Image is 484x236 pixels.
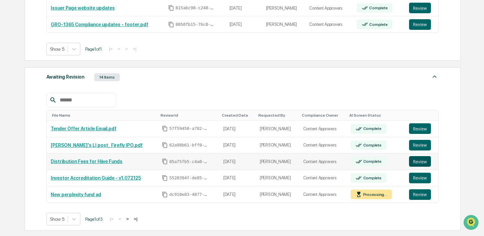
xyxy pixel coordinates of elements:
span: Pylon [66,112,80,117]
div: Complete [362,176,381,180]
iframe: Open customer support [463,214,481,232]
span: dc910e83-4877-4103-b15e-bf87db00f614 [169,192,209,197]
div: Toggle SortBy [222,113,253,118]
div: Toggle SortBy [52,113,155,118]
a: [PERSON_NAME]'s LI post_ Firefly IPO.pdf [51,143,143,148]
span: 57f59450-a782-4865-ac16-a45fae92c464 [169,126,209,131]
a: Review [409,140,434,150]
td: [PERSON_NAME] [256,137,299,154]
button: Review [409,189,431,200]
div: Complete [362,143,381,147]
td: [PERSON_NAME] [256,121,299,137]
td: [PERSON_NAME] [256,153,299,170]
button: > [124,216,131,222]
div: Complete [368,22,387,27]
td: Content Approvers [299,137,347,154]
span: Copy Id [162,142,168,148]
td: Content Approvers [299,186,347,203]
a: GRO-1365 Compliance updates - footer.pdf [51,22,148,27]
div: Processing... [362,192,387,197]
button: >| [131,46,138,52]
span: Preclearance [13,84,43,90]
span: 62a98b61-bff0-4498-a3a4-078a0abee0c1 [169,143,209,148]
a: New perplexity fund ad [51,192,101,197]
td: [DATE] [219,121,256,137]
a: Review [409,123,434,134]
span: Attestations [55,84,82,90]
span: Copy Id [162,126,168,132]
button: Review [409,123,431,134]
button: Start new chat [113,53,121,61]
td: Content Approvers [299,170,347,187]
p: How can we help? [7,14,121,25]
span: 5520394f-de85-46ae-abe4-e05e1a1d14b3 [169,175,209,181]
div: Toggle SortBy [258,113,297,118]
img: caret [431,73,439,81]
span: Copy Id [168,22,174,28]
td: Content Approvers [299,121,347,137]
div: Awaiting Revision [46,73,84,81]
td: [PERSON_NAME] [256,170,299,187]
span: Copy Id [162,158,168,164]
a: 🔎Data Lookup [4,93,44,105]
td: [DATE] [219,137,256,154]
button: Review [409,19,431,30]
div: Toggle SortBy [349,113,402,118]
button: Review [409,156,431,167]
button: |< [107,46,114,52]
div: Toggle SortBy [410,113,436,118]
span: Page 1 of 1 [85,46,102,52]
span: Page 1 of 3 [85,216,103,222]
div: Toggle SortBy [302,113,344,118]
div: 14 Items [94,73,120,81]
button: >| [132,216,139,222]
a: Review [409,189,434,200]
button: > [123,46,130,52]
span: 85a75fb5-c4a0-482b-a5a9-7c20c711f2ab [169,159,209,164]
div: Start new chat [23,51,109,57]
button: |< [108,216,115,222]
span: Data Lookup [13,96,42,103]
span: Copy Id [162,192,168,198]
span: Copy Id [162,175,168,181]
a: Review [409,156,434,167]
td: [PERSON_NAME] [256,186,299,203]
a: Review [409,173,434,183]
a: 🗄️Attestations [45,81,85,93]
a: Review [409,19,434,30]
a: 🖐️Preclearance [4,81,45,93]
span: Copy Id [168,5,174,11]
a: Issuer Page website updates [51,5,115,11]
img: 1746055101610-c473b297-6a78-478c-a979-82029cc54cd1 [7,51,19,63]
td: [DATE] [226,16,262,32]
div: Toggle SortBy [161,113,217,118]
input: Clear [17,30,109,37]
div: We're available if you need us! [23,57,84,63]
button: < [117,216,123,222]
span: 8850fb15-76c0-443e-acb7-22e5fcd2af78 [175,22,215,27]
button: Review [409,3,431,13]
a: Review [409,3,434,13]
div: Complete [362,126,381,131]
td: [DATE] [219,186,256,203]
a: Investor Accreditation Guide - v1.072125 [51,175,141,181]
td: [PERSON_NAME] [262,16,306,32]
div: Complete [368,6,387,10]
button: Review [409,140,431,150]
span: 815abc98-c248-4f62-a147-d06131b3a24d [175,5,215,11]
td: [DATE] [219,153,256,170]
div: Complete [362,159,381,164]
a: Distribution Fees for Hiive Funds [51,159,122,164]
td: [DATE] [219,170,256,187]
div: 🖐️ [7,84,12,89]
div: 🗄️ [48,84,53,89]
td: Content Approvers [305,16,353,32]
a: Tender Offer Article Email.pdf [51,126,116,131]
button: < [116,46,122,52]
a: Powered byPylon [47,112,80,117]
div: 🔎 [7,97,12,102]
td: Content Approvers [299,153,347,170]
button: Review [409,173,431,183]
